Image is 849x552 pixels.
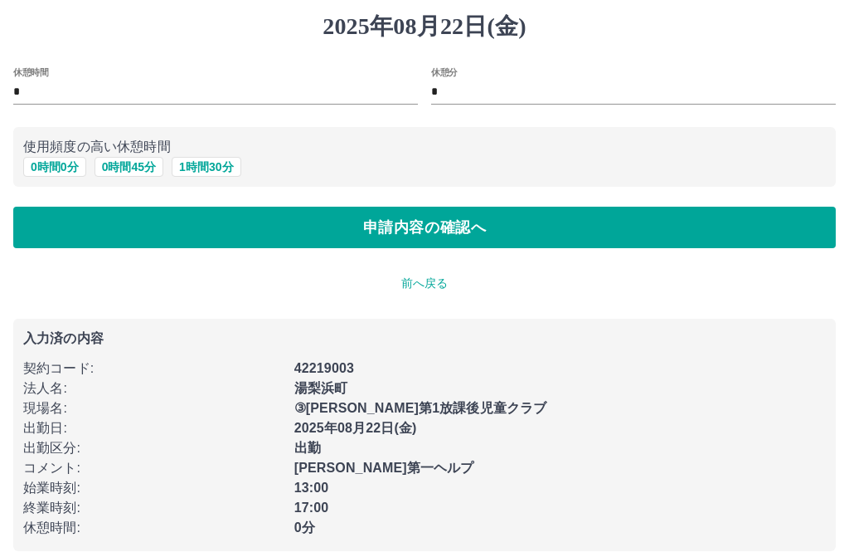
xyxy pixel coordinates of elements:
p: 終業時刻 : [23,498,284,518]
label: 休憩時間 [13,66,48,78]
p: 使用頻度の高い休憩時間 [23,137,826,157]
p: 契約コード : [23,359,284,379]
button: 1時間30分 [172,157,240,177]
b: [PERSON_NAME]第一ヘルプ [294,461,474,475]
p: 現場名 : [23,398,284,418]
p: 休憩時間 : [23,518,284,538]
p: 出勤区分 : [23,438,284,458]
b: ③[PERSON_NAME]第1放課後児童クラブ [294,401,547,415]
p: 前へ戻る [13,275,836,292]
b: 2025年08月22日(金) [294,421,417,435]
p: 法人名 : [23,379,284,398]
h1: 2025年08月22日(金) [13,12,836,41]
b: 湯梨浜町 [294,381,348,395]
b: 出勤 [294,441,321,455]
b: 42219003 [294,361,354,375]
button: 0時間45分 [95,157,163,177]
button: 申請内容の確認へ [13,207,836,248]
p: 入力済の内容 [23,332,826,345]
label: 休憩分 [431,66,458,78]
b: 0分 [294,520,315,535]
p: 出勤日 : [23,418,284,438]
p: コメント : [23,458,284,478]
b: 13:00 [294,481,329,495]
button: 0時間0分 [23,157,86,177]
b: 17:00 [294,501,329,515]
p: 始業時刻 : [23,478,284,498]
